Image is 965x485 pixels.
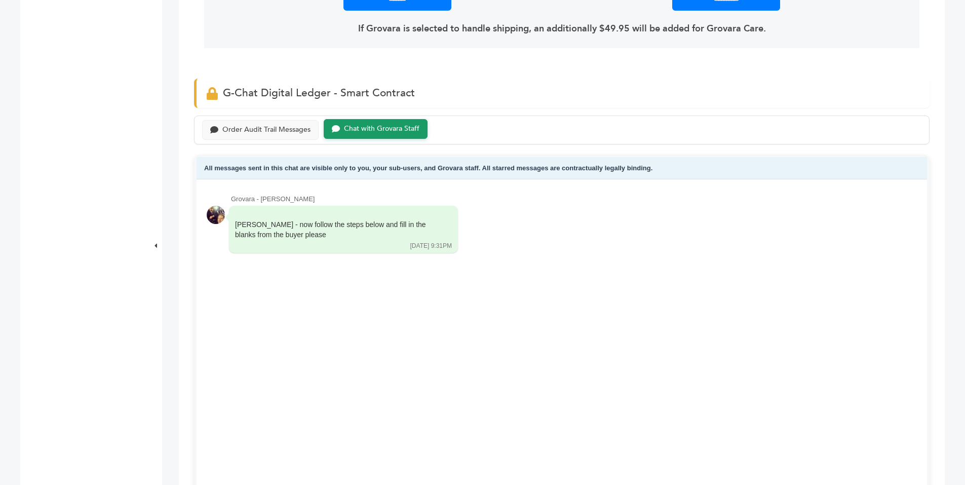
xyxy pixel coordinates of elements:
div: [PERSON_NAME] - now follow the steps below and fill in the blanks from the buyer please [235,220,438,240]
div: Grovara - [PERSON_NAME] [231,195,917,204]
span: G-Chat Digital Ledger - Smart Contract [223,86,415,100]
div: If Grovara is selected to handle shipping, an additionally $49.95 will be added for Grovara Care. [233,11,891,35]
div: Chat with Grovara Staff [344,125,419,133]
div: All messages sent in this chat are visible only to you, your sub-users, and Grovara staff. All st... [197,157,927,180]
div: Order Audit Trail Messages [222,126,311,134]
div: [DATE] 9:31PM [410,242,452,250]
